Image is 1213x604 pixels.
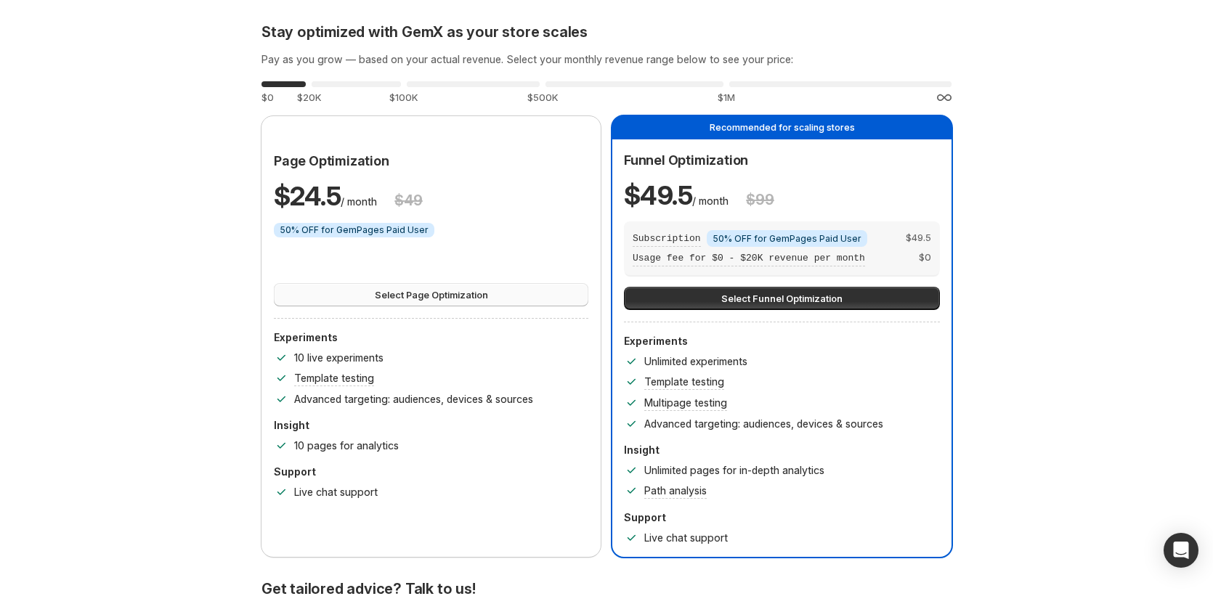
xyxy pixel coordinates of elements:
p: Unlimited pages for in-depth analytics [644,463,824,478]
p: / month [274,179,377,213]
span: $ 0 [919,250,931,266]
p: Advanced targeting: audiences, devices & sources [644,417,883,431]
span: 50% OFF for GemPages Paid User [713,233,861,245]
span: $ 49.5 [624,179,692,211]
p: Get tailored advice? Talk to us! [261,580,952,597]
p: Support [624,510,940,525]
p: Insight [624,443,940,457]
p: Experiments [624,334,940,348]
button: Select Funnel Optimization [624,287,940,310]
p: 10 live experiments [294,351,384,365]
h3: $ 49 [394,192,422,209]
span: $500K [527,91,558,103]
span: $1M [718,91,735,103]
p: Unlimited experiments [644,354,747,369]
span: Subscription [633,233,701,244]
span: 50% OFF for GemPages Paid User [280,224,429,236]
span: Select Funnel Optimization [721,291,843,306]
span: Recommended for scaling stores [710,122,855,133]
p: Live chat support [644,531,728,545]
p: Insight [274,418,588,433]
div: Open Intercom Messenger [1164,533,1198,568]
span: $0 [261,91,274,103]
p: Multipage testing [644,396,727,410]
span: Usage fee for $0 - $20K revenue per month [633,253,865,264]
button: Select Page Optimization [274,283,588,306]
p: Template testing [644,375,724,389]
span: Select Page Optimization [375,287,488,302]
p: 10 pages for analytics [294,438,399,453]
p: / month [624,178,729,213]
p: Advanced targeting: audiences, devices & sources [294,392,533,407]
span: $100K [389,91,418,103]
span: $ 49.5 [906,230,931,247]
p: Template testing [294,371,374,385]
p: Live chat support [294,485,378,499]
p: Experiments [274,330,588,345]
h3: $ 99 [746,191,774,208]
p: Support [274,465,588,479]
h2: Stay optimized with GemX as your store scales [261,23,952,41]
span: Funnel Optimization [624,152,748,168]
p: Path analysis [644,483,707,498]
span: $ 24.5 [274,180,341,212]
span: $20K [297,91,321,103]
h3: Pay as you grow — based on your actual revenue. Select your monthly revenue range below to see yo... [261,52,952,67]
span: Page Optimization [274,153,389,168]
